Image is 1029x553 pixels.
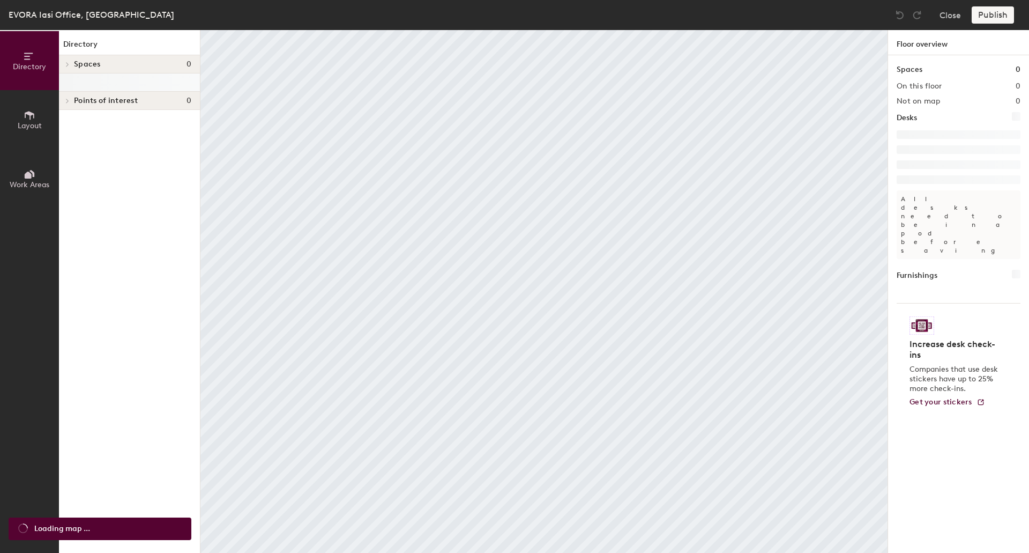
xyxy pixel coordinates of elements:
h2: 0 [1016,82,1020,91]
button: Close [939,6,961,24]
span: 0 [187,97,191,105]
h1: Floor overview [888,30,1029,55]
span: Get your stickers [909,397,972,407]
h4: Increase desk check-ins [909,339,1001,360]
h2: 0 [1016,97,1020,106]
h1: Furnishings [897,270,937,282]
p: All desks need to be in a pod before saving [897,190,1020,259]
span: 0 [187,60,191,69]
img: Redo [912,10,922,20]
span: Spaces [74,60,101,69]
span: Layout [18,121,42,130]
h1: 0 [1016,64,1020,76]
h1: Desks [897,112,917,124]
img: Undo [894,10,905,20]
h1: Directory [59,39,200,55]
canvas: Map [200,30,888,553]
h1: Spaces [897,64,922,76]
span: Work Areas [10,180,49,189]
div: EVORA Iasi Office, [GEOGRAPHIC_DATA] [9,8,174,21]
p: Companies that use desk stickers have up to 25% more check-ins. [909,365,1001,394]
a: Get your stickers [909,398,985,407]
span: Loading map ... [34,523,90,535]
img: Sticker logo [909,316,934,335]
h2: On this floor [897,82,942,91]
span: Points of interest [74,97,138,105]
h2: Not on map [897,97,940,106]
span: Directory [13,62,46,71]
